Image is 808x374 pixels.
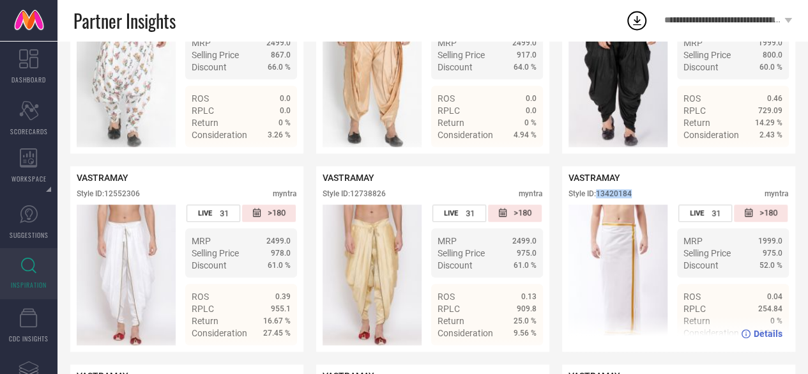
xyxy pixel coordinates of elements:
[192,328,247,338] span: Consideration
[192,304,214,314] span: RPLC
[263,329,291,338] span: 27.45 %
[519,189,543,198] div: myntra
[192,105,214,116] span: RPLC
[759,261,782,270] span: 52.0 %
[466,208,475,218] span: 31
[767,292,782,301] span: 0.04
[262,153,291,163] span: Details
[512,237,537,245] span: 2499.0
[734,205,788,222] div: Number of days since the style was first listed on the platform
[521,292,537,301] span: 0.13
[268,208,286,219] span: >180
[759,130,782,139] span: 2.43 %
[755,118,782,127] span: 14.29 %
[262,351,291,361] span: Details
[438,50,485,60] span: Selling Price
[568,205,667,345] div: Click to view image
[683,93,701,104] span: ROS
[690,209,704,217] span: LIVE
[568,6,667,147] img: Style preview image
[438,328,493,338] span: Consideration
[512,38,537,47] span: 2499.0
[220,208,229,218] span: 31
[263,316,291,325] span: 16.67 %
[268,63,291,72] span: 66.0 %
[77,6,176,147] img: Style preview image
[438,304,460,314] span: RPLC
[763,249,782,258] span: 975.0
[266,237,291,245] span: 2499.0
[568,205,667,345] img: Style preview image
[683,130,739,140] span: Consideration
[514,329,537,338] span: 9.56 %
[273,189,297,198] div: myntra
[438,105,460,116] span: RPLC
[73,8,176,34] span: Partner Insights
[508,351,537,361] span: Details
[438,316,464,326] span: Return
[683,62,719,72] span: Discount
[526,106,537,115] span: 0.0
[192,38,211,48] span: MRP
[741,329,782,339] a: Details
[249,153,291,163] a: Details
[438,118,464,128] span: Return
[514,130,537,139] span: 4.94 %
[488,205,542,222] div: Number of days since the style was first listed on the platform
[323,205,422,345] div: Click to view image
[198,209,212,217] span: LIVE
[524,118,537,127] span: 0 %
[268,130,291,139] span: 3.26 %
[517,304,537,313] span: 909.8
[271,249,291,258] span: 978.0
[678,205,732,222] div: Number of days the style has been live on the platform
[508,153,537,163] span: Details
[268,261,291,270] span: 61.0 %
[11,174,47,183] span: WORKSPACE
[438,260,473,270] span: Discount
[526,94,537,103] span: 0.0
[444,209,458,217] span: LIVE
[438,130,493,140] span: Consideration
[683,38,703,48] span: MRP
[11,280,47,290] span: INSPIRATION
[683,304,706,314] span: RPLC
[438,62,473,72] span: Discount
[438,236,457,246] span: MRP
[192,248,239,258] span: Selling Price
[323,173,374,183] span: VASTRAMAY
[754,153,782,163] span: Details
[77,6,176,147] div: Click to view image
[514,316,537,325] span: 25.0 %
[517,51,537,59] span: 917.0
[758,106,782,115] span: 729.09
[495,351,537,361] a: Details
[192,316,218,326] span: Return
[249,351,291,361] a: Details
[683,50,731,60] span: Selling Price
[432,205,486,222] div: Number of days the style has been live on the platform
[192,236,211,246] span: MRP
[192,93,209,104] span: ROS
[192,130,247,140] span: Consideration
[754,329,782,339] span: Details
[192,260,227,270] span: Discount
[683,248,731,258] span: Selling Price
[765,189,789,198] div: myntra
[625,9,648,32] div: Open download list
[517,249,537,258] span: 975.0
[438,93,455,104] span: ROS
[763,51,782,59] span: 800.0
[683,292,701,302] span: ROS
[192,118,218,128] span: Return
[323,205,422,345] img: Style preview image
[280,94,291,103] span: 0.0
[9,334,49,343] span: CDC INSIGHTS
[568,173,620,183] span: VASTRAMAY
[192,50,239,60] span: Selling Price
[514,208,531,219] span: >180
[242,205,296,222] div: Number of days since the style was first listed on the platform
[266,38,291,47] span: 2499.0
[568,189,632,198] div: Style ID: 13420184
[514,261,537,270] span: 61.0 %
